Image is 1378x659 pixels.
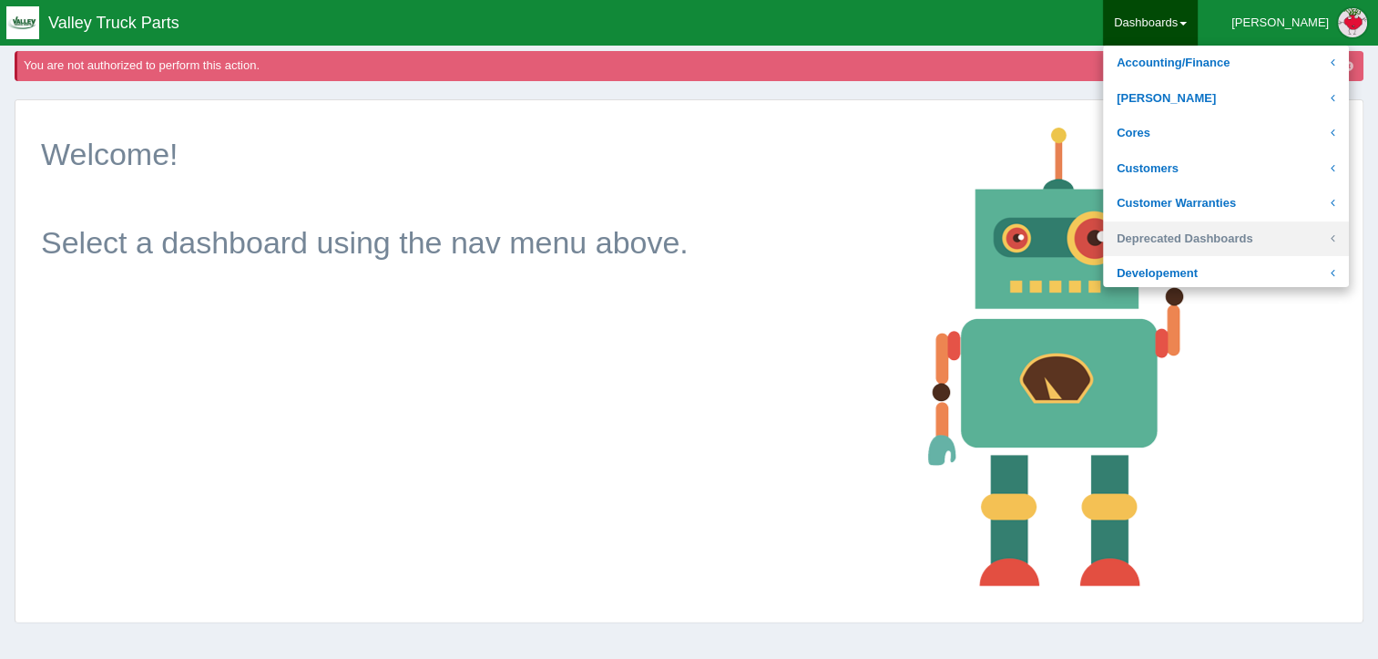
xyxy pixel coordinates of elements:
span: Valley Truck Parts [48,14,179,32]
a: Cores [1103,116,1349,151]
a: Customer Warranties [1103,186,1349,221]
img: Profile Picture [1338,8,1367,37]
a: Developement [1103,256,1349,292]
img: q1blfpkbivjhsugxdrfq.png [6,6,39,39]
p: Welcome! Select a dashboard using the nav menu above. [41,132,900,265]
img: robot-18af129d45a23e4dba80317a7b57af8f57279c3d1c32989fc063bd2141a5b856.png [914,114,1204,599]
div: [PERSON_NAME] [1231,5,1329,41]
a: [PERSON_NAME] [1103,81,1349,117]
a: Customers [1103,151,1349,187]
div: You are not authorized to perform this action. [24,57,1360,75]
a: Accounting/Finance [1103,46,1349,81]
a: Deprecated Dashboards [1103,221,1349,257]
